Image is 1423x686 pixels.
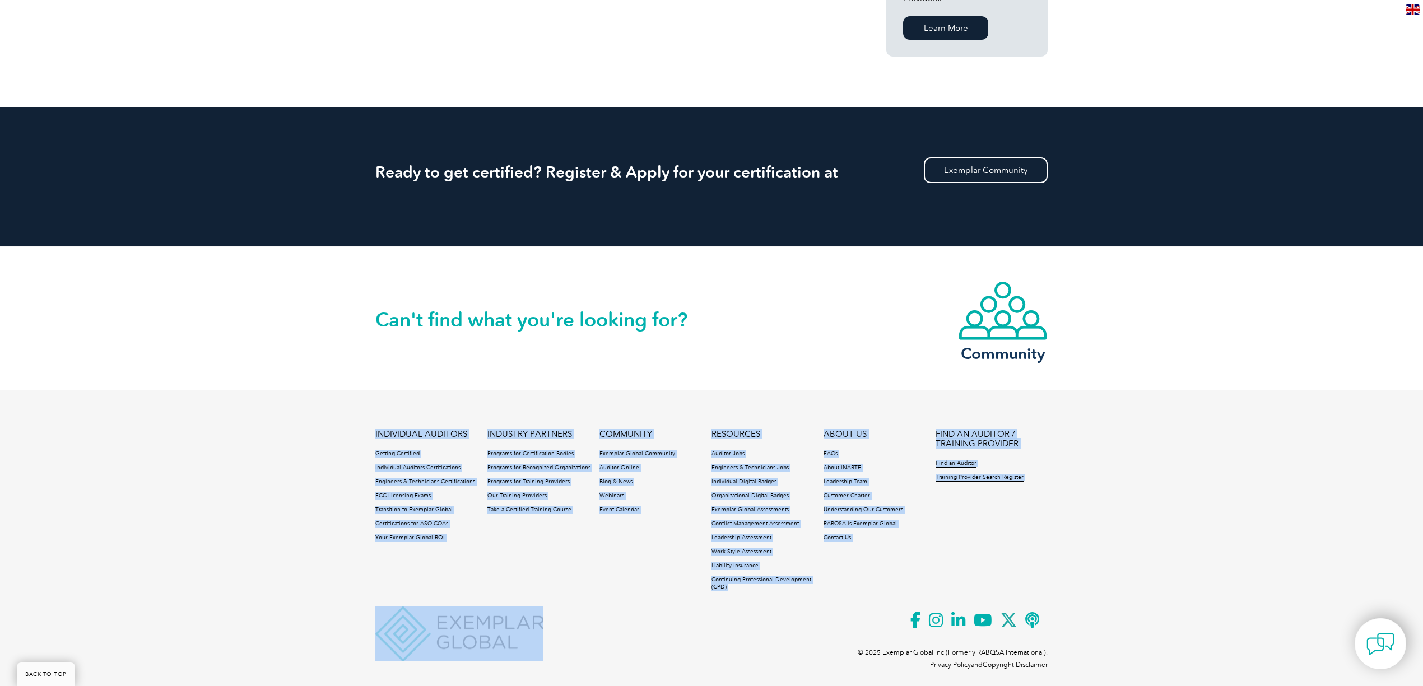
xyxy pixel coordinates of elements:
a: Conflict Management Assessment [711,520,799,528]
a: ABOUT US [824,430,867,439]
a: Your Exemplar Global ROI [375,534,445,542]
a: Transition to Exemplar Global [375,506,453,514]
a: Exemplar Global Assessments [711,506,789,514]
a: Event Calendar [599,506,639,514]
a: Programs for Recognized Organizations [487,464,590,472]
a: RABQSA is Exemplar Global [824,520,897,528]
a: Exemplar Community [924,157,1048,183]
a: Privacy Policy [930,661,971,669]
a: About iNARTE [824,464,861,472]
h2: Can't find what you're looking for? [375,311,711,329]
a: Leadership Assessment [711,534,771,542]
a: Find an Auditor [936,460,976,468]
a: Copyright Disclaimer [983,661,1048,669]
a: Auditor Online [599,464,639,472]
h3: Community [958,347,1048,361]
img: contact-chat.png [1366,630,1394,658]
a: Learn More [903,16,988,40]
a: Certifications for ASQ CQAs [375,520,448,528]
a: Webinars [599,492,624,500]
a: Organizational Digital Badges [711,492,789,500]
a: FCC Licensing Exams [375,492,431,500]
a: FIND AN AUDITOR / TRAINING PROVIDER [936,430,1048,449]
a: Getting Certified [375,450,420,458]
a: Contact Us [824,534,851,542]
a: Engineers & Technicians Jobs [711,464,789,472]
a: FAQs [824,450,838,458]
a: Take a Certified Training Course [487,506,571,514]
p: and [930,659,1048,671]
img: icon-community.webp [958,281,1048,341]
a: INDUSTRY PARTNERS [487,430,572,439]
a: Liability Insurance [711,562,759,570]
a: Individual Digital Badges [711,478,776,486]
a: Auditor Jobs [711,450,745,458]
p: © 2025 Exemplar Global Inc (Formerly RABQSA International). [858,646,1048,659]
a: Training Provider Search Register [936,474,1024,482]
a: COMMUNITY [599,430,652,439]
a: Leadership Team [824,478,867,486]
a: Continuing Professional Development (CPD) [711,576,824,591]
a: RESOURCES [711,430,760,439]
a: Programs for Certification Bodies [487,450,574,458]
a: Individual Auditors Certifications [375,464,461,472]
h2: Ready to get certified? Register & Apply for your certification at [375,163,1048,181]
a: Understanding Our Customers [824,506,903,514]
a: Our Training Providers [487,492,547,500]
img: en [1406,4,1420,15]
a: Work Style Assessment [711,548,771,556]
a: INDIVIDUAL AUDITORS [375,430,467,439]
a: Community [958,281,1048,361]
a: Blog & News [599,478,633,486]
a: Customer Charter [824,492,870,500]
a: Programs for Training Providers [487,478,570,486]
a: BACK TO TOP [17,662,75,686]
a: Exemplar Global Community [599,450,675,458]
a: Engineers & Technicians Certifications [375,478,475,486]
img: Exemplar Global [375,606,543,661]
